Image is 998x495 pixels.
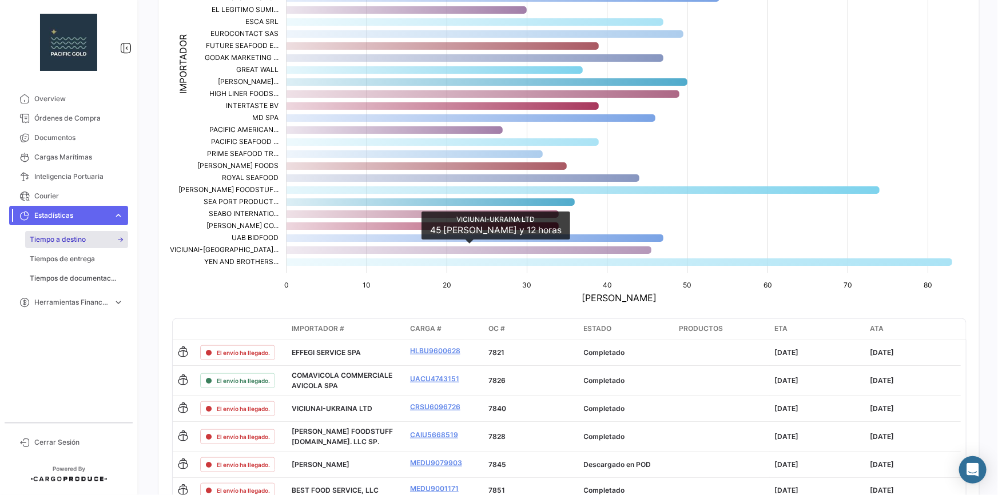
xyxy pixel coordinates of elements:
[488,404,575,414] p: 7840
[443,281,451,289] text: 20
[34,297,109,308] span: Herramientas Financieras
[212,5,279,14] text: EL LEGITIMO SUMI...
[34,171,124,182] span: Inteligencia Portuaria
[287,150,543,158] path: PRIME SEAFOOD TRADING COMPANY LLC 32
[523,281,532,289] text: 30
[292,486,379,494] span: BEST FOOD SERVICE, LLC
[584,460,651,469] span: Descargado en POD
[217,404,270,413] span: El envío ha llegado.
[232,233,279,242] text: UAB BIDFOOD
[683,281,692,289] text: 50
[287,54,663,62] path: GODAK MARKETING CORP 47
[170,245,279,254] text: VICIUNAI-[GEOGRAPHIC_DATA]...
[488,376,575,386] p: 7826
[25,250,128,268] a: Tiempos de entrega
[209,209,279,218] text: SEABO INTERNATIO...
[287,6,527,14] path: EL LEGITIMO SUMINISTROS SEA FOOD SAS 30
[287,126,503,134] path: PACIFIC AMERICAN FISH CO 27
[236,65,279,74] text: GREAT WALL
[870,324,884,334] span: ATA
[9,147,128,167] a: Cargas Marítimas
[9,89,128,109] a: Overview
[25,231,128,248] a: Tiempo a destino
[178,185,279,194] text: [PERSON_NAME] FOODSTUF...
[410,346,479,356] a: HLBU9600628
[287,102,599,110] path: INTERTASTE BV 39
[287,18,663,26] path: ESCA SRL 47
[287,210,559,218] path: SEABO INTERNATIONAL LIMITED 34
[924,281,932,289] text: 80
[292,460,349,469] span: HERMES HARISIADIS S.A
[287,222,559,230] path: SLADE GORTON CO INC 34
[764,281,772,289] text: 60
[226,101,279,110] text: INTERTASTE BV
[287,42,599,50] path: FUTURE SEAFOOD EUROPE 39
[584,376,625,385] span: Completado
[870,432,956,442] div: [DATE]
[484,319,579,340] datatable-header-cell: OC #
[579,319,675,340] datatable-header-cell: Estado
[287,198,575,206] path: SEA PORT PRODUCTS CORPORATION 36
[113,210,124,221] span: expand_more
[287,162,567,170] path: QUIRCH FOODS 35
[774,432,861,442] div: [DATE]
[245,17,279,26] text: ESCA SRL
[217,486,270,495] span: El envío ha llegado.
[113,297,124,308] span: expand_more
[292,427,393,446] span: SAWHNEY FOODSTUFF TRADING.CO. LLC SP.
[34,210,109,221] span: Estadísticas
[287,78,687,86] path: HERMES HARISIADIS SA 50
[287,174,639,182] path: ROYAL SEAFOOD 44
[774,376,861,386] div: [DATE]
[217,376,270,385] span: El envío ha llegado.
[218,77,279,86] text: [PERSON_NAME]...
[405,319,484,340] datatable-header-cell: Carga #
[287,258,952,266] path: YEN AND BROTHERS ENTERPRISE CO LTD 83
[584,324,612,334] span: Estado
[34,94,124,104] span: Overview
[25,270,128,287] a: Tiempos de documentación
[959,456,987,484] div: Abrir Intercom Messenger
[774,324,788,334] span: ETA
[207,149,279,158] text: PRIME SEAFOOD TR...
[211,137,279,146] text: PACIFIC SEAFOOD ...
[584,348,625,357] span: Completado
[210,29,279,38] text: EUROCONTACT SAS
[844,281,852,289] text: 70
[287,114,655,122] path: MD SPA 46
[177,34,189,94] text: IMPORTADOR
[287,246,651,254] path: VICIUNAI-UKRAINA LTD 45,5
[410,458,479,468] a: MEDU9079903
[209,125,279,134] text: PACIFIC AMERICAN...
[9,128,128,147] a: Documentos
[287,90,679,98] path: HIGH LINER FOODS INC 49
[205,53,279,62] text: GODAK MARKETING ...
[363,281,371,289] text: 10
[488,324,505,334] span: OC #
[870,348,956,358] div: [DATE]
[488,348,575,358] p: 7821
[292,404,372,413] span: VICIUNAI-UKRAINA LTD
[584,486,625,494] span: Completado
[410,324,442,334] span: Carga #
[410,430,479,440] a: CAIU5668519
[204,257,279,266] text: YEN AND BROTHERS...
[197,161,279,170] text: [PERSON_NAME] FOODS
[222,173,279,182] text: ROYAL SEAFOOD
[252,113,279,122] text: MD SPA
[287,319,405,340] datatable-header-cell: Importador #
[9,109,128,128] a: Órdenes de Compra
[287,234,663,242] path: UAB BIDFOOD 47
[410,374,479,384] a: UACU4743151
[206,221,279,230] text: [PERSON_NAME] CO...
[287,66,583,74] path: GREAT WALL 37
[30,254,95,264] span: Tiempos de entrega
[217,432,270,441] span: El envío ha llegado.
[9,167,128,186] a: Inteligencia Portuaria
[9,186,128,206] a: Courier
[34,113,124,123] span: Órdenes de Compra
[292,348,361,357] span: EFFEGI SERVICE SPA
[774,348,861,358] div: [DATE]
[209,89,279,98] text: HIGH LINER FOODS...
[284,281,289,289] text: 0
